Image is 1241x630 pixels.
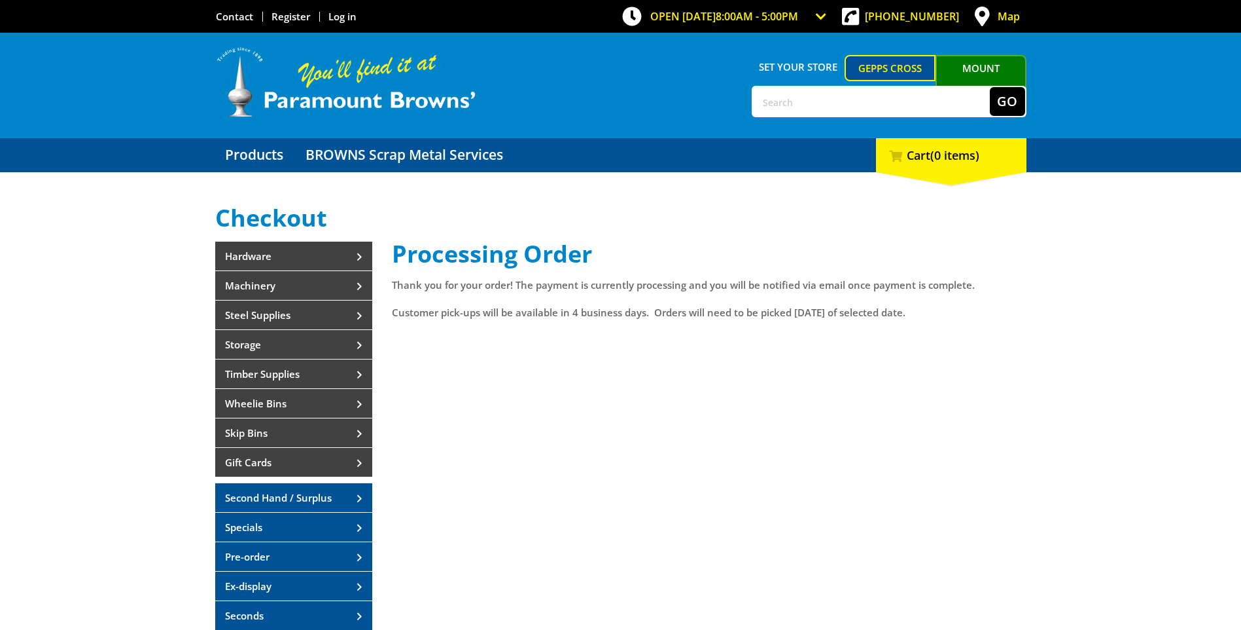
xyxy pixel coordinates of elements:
a: Go to the Gift Cards page [215,448,372,477]
a: Go to the Machinery page [215,271,372,300]
a: Go to the Storage page [215,330,372,359]
a: View all Seconds products [215,601,372,630]
a: Mount [PERSON_NAME] [935,55,1026,105]
img: Paramount Browns' [215,46,477,119]
a: Go to the Contact page [216,10,253,23]
h1: Checkout [215,205,1026,231]
a: Go to the Products page [215,138,293,172]
span: (0 items) [930,147,979,163]
a: Go to the Timber Supplies page [215,360,372,388]
span: 8:00am - 5:00pm [716,9,798,24]
a: Go to the registration page [271,10,310,23]
a: View all Specials products [215,513,372,542]
span: Set your store [752,55,845,79]
a: Go to the BROWNS Scrap Metal Services page [296,138,513,172]
p: Thank you for your order! The payment is currently processing and you will be notified via email ... [392,277,1026,293]
input: Search [753,87,990,116]
span: OPEN [DATE] [650,9,798,24]
a: View all Pre-order products [215,542,372,571]
a: Gepps Cross [845,55,935,81]
a: Go to the Hardware page [215,242,372,270]
a: View all Ex-display products [215,572,372,601]
button: Go [990,87,1025,116]
a: Go to the Skip Bins page [215,418,372,447]
a: Go to the Steel Supplies page [215,301,372,329]
p: Customer pick-ups will be available in 4 business days. Orders will need to be picked [DATE] of s... [392,305,1026,320]
h1: Processing Order [392,241,1026,267]
a: Log in [328,10,357,23]
div: Cart [876,138,1026,172]
a: Go to the Wheelie Bins page [215,389,372,418]
a: View all Second Hand / Surplus products [215,483,372,512]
